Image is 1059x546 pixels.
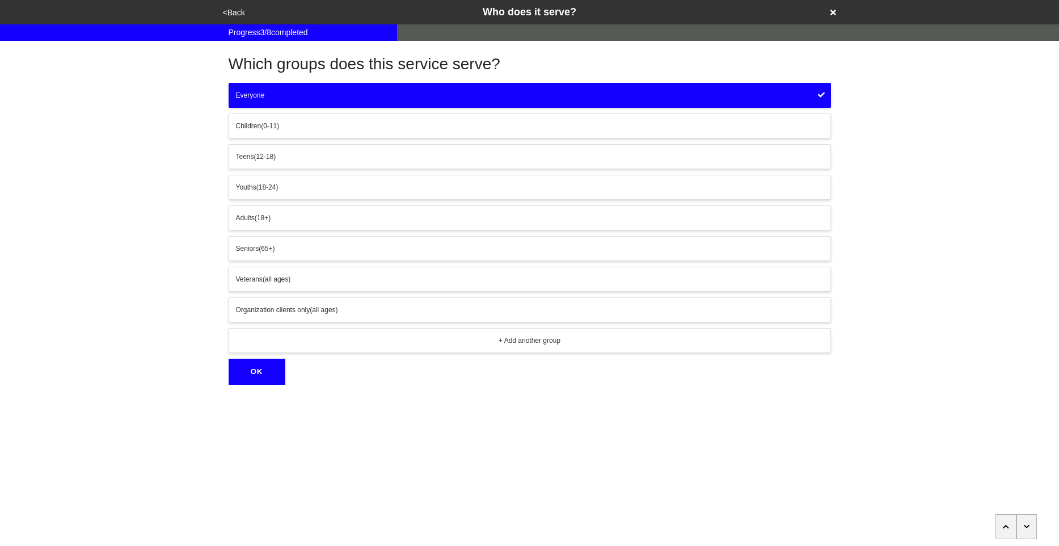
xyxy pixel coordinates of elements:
span: (65+) [259,245,275,253]
span: Teens [236,153,254,161]
span: Children [236,122,261,130]
span: (all ages) [263,275,290,283]
button: OK [229,359,285,385]
span: (all ages) [310,306,337,314]
button: Seniors(65+) [229,236,831,261]
button: Children(0-11) [229,114,831,138]
span: Veterans [236,275,263,283]
div: + Add another group [236,335,824,346]
span: Organization clients only [236,306,310,314]
button: Teens(12-18) [229,144,831,169]
button: Veterans(all ages) [229,267,831,292]
span: (0-11) [261,122,279,130]
span: Youths [236,183,256,191]
button: Adults(18+) [229,205,831,230]
span: Adults [236,214,255,222]
span: Everyone [236,91,265,99]
span: (18-24) [256,183,279,191]
span: (18+) [255,214,271,222]
span: Progress 3 / 8 completed [229,27,308,39]
button: + Add another group [229,328,831,353]
button: Organization clients only(all ages) [229,297,831,322]
button: Everyone [229,83,831,108]
button: Youths(18-24) [229,175,831,200]
span: (12-18) [254,153,276,161]
span: Seniors [236,245,259,253]
button: <Back [220,6,248,19]
span: Who does it serve? [483,6,576,18]
h1: Which groups does this service serve? [229,54,831,74]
